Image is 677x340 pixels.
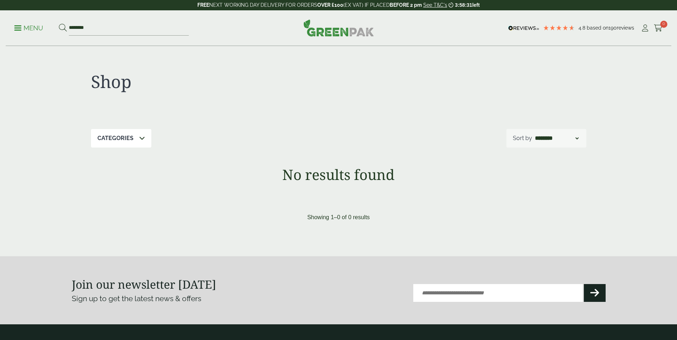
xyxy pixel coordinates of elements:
[587,25,608,31] span: Based on
[91,71,339,92] h1: Shop
[617,25,634,31] span: reviews
[654,25,663,32] i: Cart
[455,2,472,8] span: 3:58:31
[97,134,133,143] p: Categories
[197,2,209,8] strong: FREE
[303,19,374,36] img: GreenPak Supplies
[608,25,617,31] span: 190
[72,277,216,292] strong: Join our newsletter [DATE]
[543,25,575,31] div: 4.79 Stars
[72,166,606,183] h1: No results found
[72,293,312,304] p: Sign up to get the latest news & offers
[534,134,580,143] select: Shop order
[14,24,43,31] a: Menu
[390,2,422,8] strong: BEFORE 2 pm
[508,26,539,31] img: REVIEWS.io
[307,213,370,222] p: Showing 1–0 of 0 results
[660,21,667,28] span: 0
[641,25,650,32] i: My Account
[654,23,663,34] a: 0
[423,2,447,8] a: See T&C's
[513,134,532,143] p: Sort by
[472,2,480,8] span: left
[579,25,587,31] span: 4.8
[317,2,343,8] strong: OVER £100
[14,24,43,32] p: Menu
